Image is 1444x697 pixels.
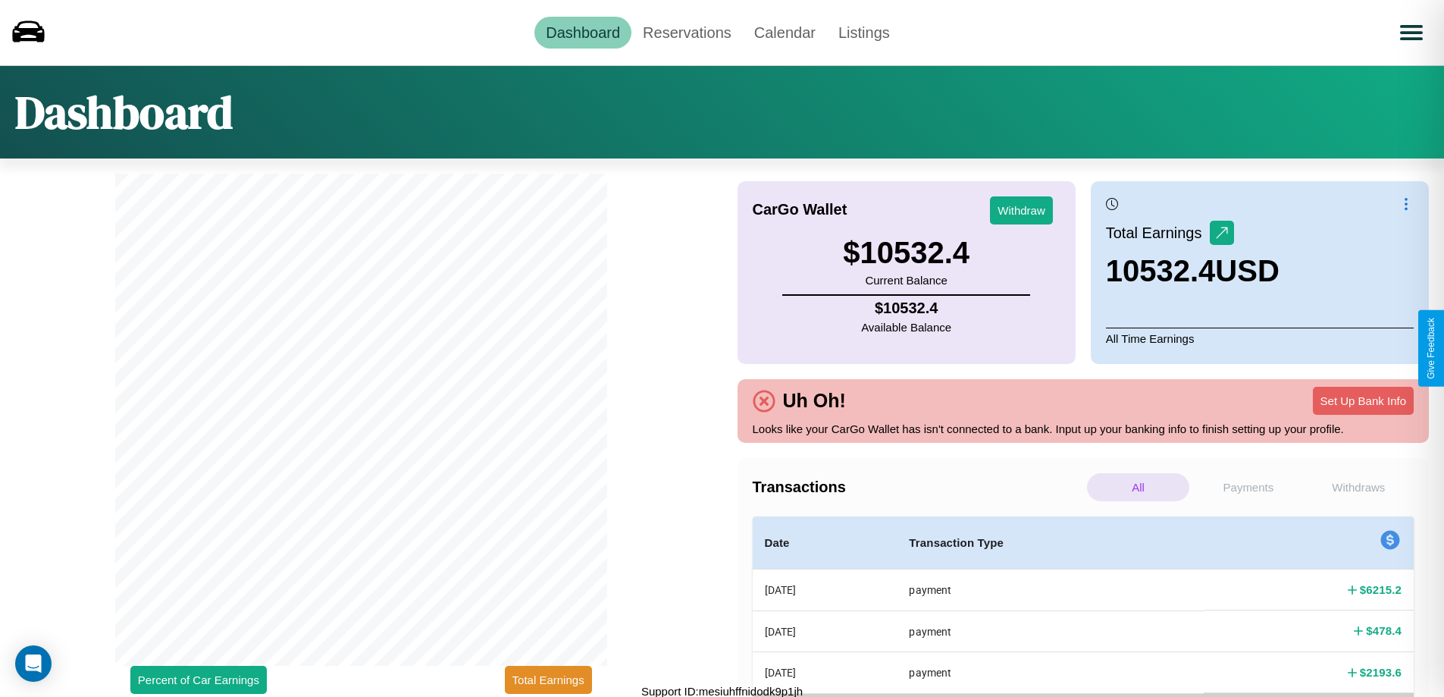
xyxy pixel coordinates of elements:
h4: Transaction Type [909,534,1192,552]
p: All Time Earnings [1106,328,1414,349]
a: Calendar [743,17,827,49]
h4: CarGo Wallet [753,201,847,218]
button: Set Up Bank Info [1313,387,1414,415]
button: Withdraw [990,196,1053,224]
h4: Date [765,534,885,552]
p: Total Earnings [1106,219,1210,246]
th: payment [897,570,1204,611]
button: Percent of Car Earnings [130,666,267,694]
h4: $ 2193.6 [1360,664,1402,680]
a: Reservations [631,17,743,49]
a: Listings [827,17,901,49]
h3: $ 10532.4 [843,236,969,270]
h4: Transactions [753,479,1083,496]
a: Dashboard [534,17,631,49]
h1: Dashboard [15,81,233,143]
button: Total Earnings [505,666,592,694]
p: Current Balance [843,270,969,290]
th: [DATE] [753,611,897,651]
p: Looks like your CarGo Wallet has isn't connected to a bank. Input up your banking info to finish ... [753,419,1414,439]
th: [DATE] [753,652,897,693]
h4: Uh Oh! [775,390,854,412]
p: Withdraws [1308,473,1410,501]
h3: 10532.4 USD [1106,254,1280,288]
th: payment [897,611,1204,651]
div: Give Feedback [1426,318,1436,379]
h4: $ 10532.4 [861,300,951,317]
p: Payments [1197,473,1299,501]
th: payment [897,652,1204,693]
h4: $ 478.4 [1366,623,1402,639]
p: Available Balance [861,317,951,338]
button: Open menu [1390,11,1433,54]
h4: $ 6215.2 [1360,582,1402,598]
p: All [1087,473,1189,501]
div: Open Intercom Messenger [15,645,52,682]
th: [DATE] [753,570,897,611]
